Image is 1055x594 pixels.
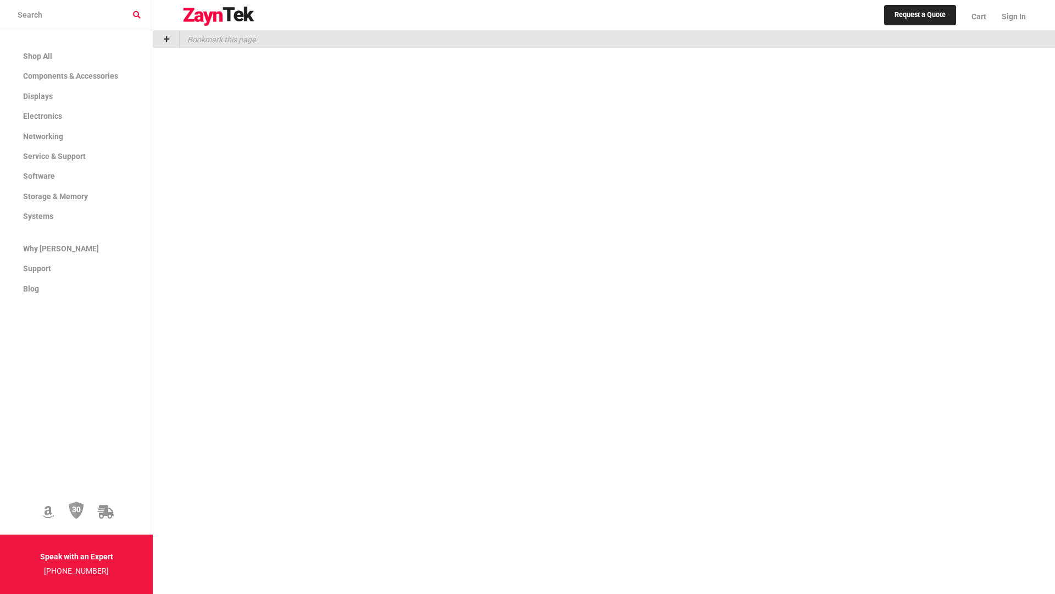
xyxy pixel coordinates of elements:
span: Blog [23,284,39,293]
span: Systems [23,212,53,221]
a: Request a Quote [884,5,956,26]
span: Components & Accessories [23,71,118,80]
img: 30 Day Return Policy [69,501,84,520]
strong: Speak with an Expert [40,552,113,561]
span: Support [23,264,51,273]
p: Bookmark this page [180,31,256,48]
span: Service & Support [23,152,86,161]
a: Sign In [994,3,1026,30]
span: Electronics [23,112,62,120]
span: Shop All [23,52,52,61]
a: Cart [964,3,994,30]
span: Software [23,172,55,180]
img: logo [182,7,255,26]
span: Cart [971,12,986,21]
span: Storage & Memory [23,192,88,201]
span: Networking [23,132,63,141]
a: [PHONE_NUMBER] [44,566,109,575]
span: Displays [23,92,53,101]
span: Why [PERSON_NAME] [23,244,99,253]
